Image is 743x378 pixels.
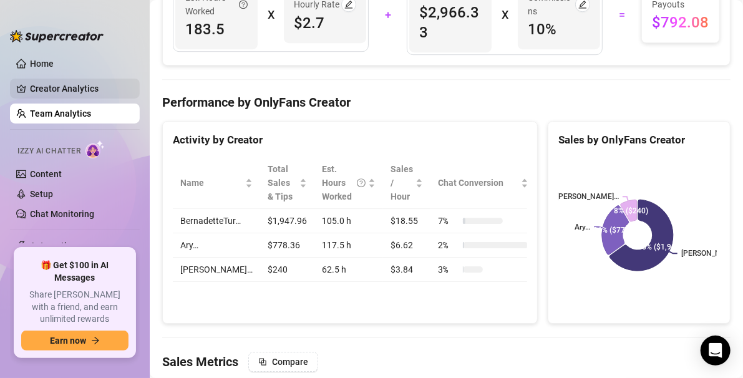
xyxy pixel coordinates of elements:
[314,258,383,282] td: 62.5 h
[528,19,590,39] span: 10 %
[383,157,430,209] th: Sales / Hour
[30,209,94,219] a: Chat Monitoring
[162,94,731,111] h4: Performance by OnlyFans Creator
[260,157,314,209] th: Total Sales & Tips
[30,236,119,256] span: Automations
[30,189,53,199] a: Setup
[430,157,536,209] th: Chat Conversion
[383,258,430,282] td: $3.84
[391,162,413,203] span: Sales / Hour
[85,140,105,158] img: AI Chatter
[180,176,243,190] span: Name
[652,12,709,32] span: $792.08
[272,357,308,367] span: Compare
[438,214,458,228] span: 7 %
[173,132,527,148] div: Activity by Creator
[294,13,356,33] span: $2.7
[30,59,54,69] a: Home
[610,5,634,25] div: =
[30,169,62,179] a: Content
[173,209,260,233] td: BernadetteTur…
[10,30,104,42] img: logo-BBDzfeDw.svg
[173,157,260,209] th: Name
[30,79,130,99] a: Creator Analytics
[173,233,260,258] td: Ary…
[383,209,430,233] td: $18.55
[438,263,458,276] span: 3 %
[268,162,297,203] span: Total Sales & Tips
[438,238,458,252] span: 2 %
[376,5,400,25] div: +
[322,162,366,203] div: Est. Hours Worked
[17,145,80,157] span: Izzy AI Chatter
[162,353,238,371] h4: Sales Metrics
[91,336,100,345] span: arrow-right
[419,2,482,42] span: $2,966.33
[30,109,91,119] a: Team Analytics
[701,336,731,366] div: Open Intercom Messenger
[558,132,720,148] div: Sales by OnlyFans Creator
[173,258,260,282] td: [PERSON_NAME]…
[268,5,274,25] div: X
[357,162,366,203] span: question-circle
[260,233,314,258] td: $778.36
[260,258,314,282] td: $240
[185,19,248,39] span: 183.5
[438,176,518,190] span: Chat Conversion
[248,352,318,372] button: Compare
[383,233,430,258] td: $6.62
[50,336,86,346] span: Earn now
[314,209,383,233] td: 105.0 h
[258,357,267,366] span: block
[260,209,314,233] td: $1,947.96
[314,233,383,258] td: 117.5 h
[21,331,129,351] button: Earn nowarrow-right
[21,259,129,284] span: 🎁 Get $100 in AI Messages
[575,223,590,231] text: Ary…
[556,193,619,201] text: [PERSON_NAME]…
[16,241,26,251] span: thunderbolt
[502,5,508,25] div: X
[21,289,129,326] span: Share [PERSON_NAME] with a friend, and earn unlimited rewards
